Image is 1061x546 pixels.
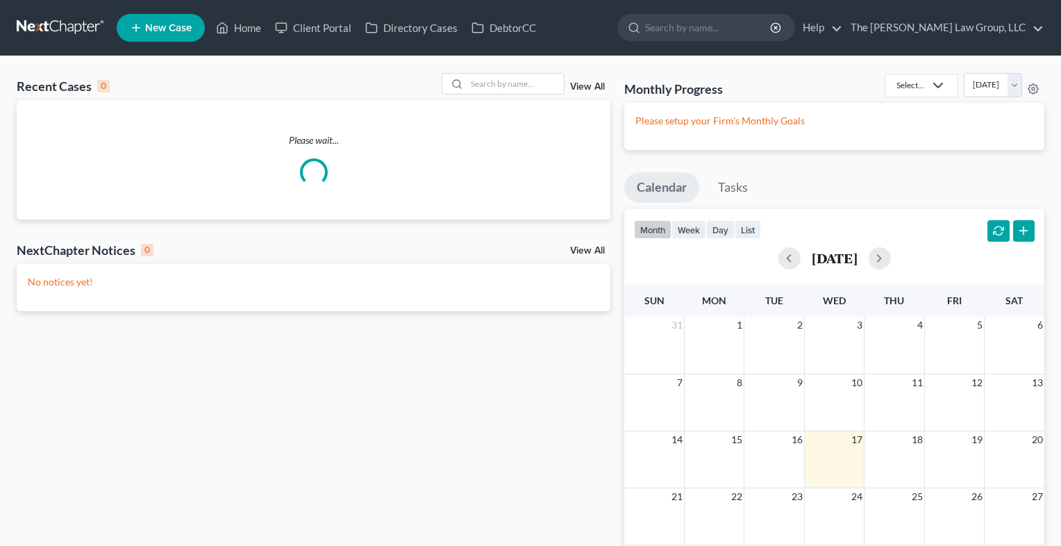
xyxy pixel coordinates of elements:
span: Thu [884,295,904,306]
span: 10 [850,374,864,391]
h2: [DATE] [812,251,858,265]
span: 16 [790,431,804,448]
span: 19 [970,431,984,448]
a: Calendar [624,172,699,203]
p: Please wait... [17,133,610,147]
input: Search by name... [645,15,772,40]
span: 4 [916,317,924,333]
span: 13 [1030,374,1044,391]
span: 26 [970,488,984,505]
span: Tue [765,295,783,306]
div: 0 [141,244,153,256]
span: New Case [145,23,192,33]
span: 22 [730,488,744,505]
span: 1 [735,317,744,333]
span: 8 [735,374,744,391]
a: DebtorCC [465,15,543,40]
span: Fri [947,295,962,306]
p: No notices yet! [28,275,599,289]
a: View All [570,82,605,92]
span: 21 [670,488,684,505]
a: Directory Cases [358,15,465,40]
span: 9 [796,374,804,391]
span: 24 [850,488,864,505]
span: 18 [910,431,924,448]
button: month [634,220,671,239]
span: 7 [676,374,684,391]
input: Search by name... [467,74,564,94]
a: Client Portal [268,15,358,40]
span: 25 [910,488,924,505]
a: Help [796,15,842,40]
p: Please setup your Firm's Monthly Goals [635,114,1033,128]
span: 17 [850,431,864,448]
a: View All [570,246,605,256]
span: 6 [1036,317,1044,333]
span: 11 [910,374,924,391]
span: 14 [670,431,684,448]
a: Tasks [705,172,760,203]
span: 31 [670,317,684,333]
button: day [706,220,735,239]
span: 5 [976,317,984,333]
span: 23 [790,488,804,505]
span: 27 [1030,488,1044,505]
div: Select... [896,79,924,91]
span: 3 [855,317,864,333]
span: Mon [702,295,726,306]
h3: Monthly Progress [624,81,723,97]
div: Recent Cases [17,78,110,94]
a: The [PERSON_NAME] Law Group, LLC [844,15,1044,40]
a: Home [209,15,268,40]
span: 2 [796,317,804,333]
span: 15 [730,431,744,448]
div: NextChapter Notices [17,242,153,258]
span: Wed [823,295,846,306]
span: Sun [644,295,665,306]
span: 20 [1030,431,1044,448]
div: 0 [97,80,110,92]
span: 12 [970,374,984,391]
button: list [735,220,761,239]
span: Sat [1005,295,1023,306]
button: week [671,220,706,239]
